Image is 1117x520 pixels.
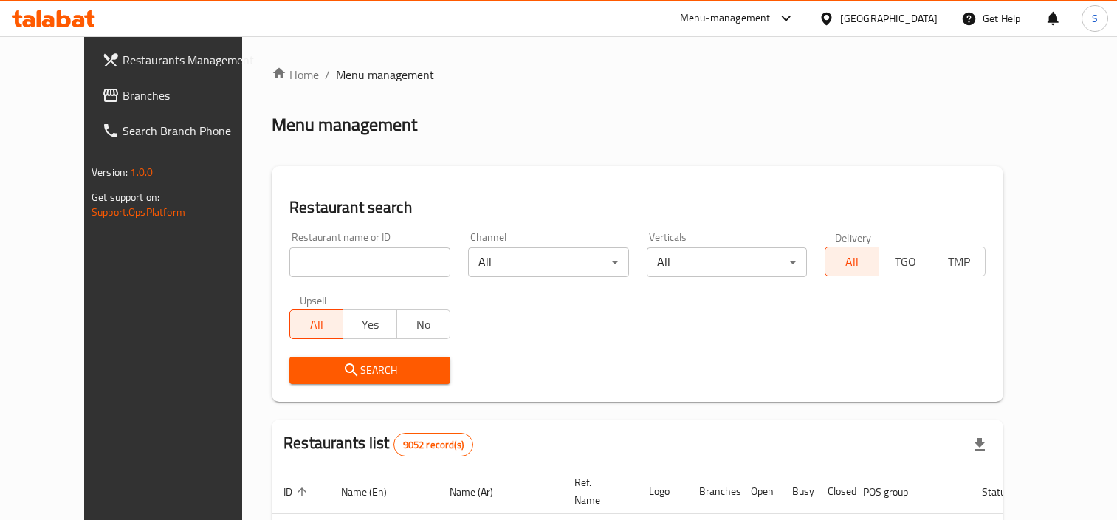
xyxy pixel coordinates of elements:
button: All [289,309,343,339]
h2: Menu management [272,113,417,137]
div: Total records count [393,433,473,456]
span: Menu management [336,66,434,83]
button: All [825,247,879,276]
li: / [325,66,330,83]
span: Ref. Name [574,473,619,509]
th: Logo [637,469,687,514]
span: TGO [885,251,927,273]
h2: Restaurants list [283,432,473,456]
th: Branches [687,469,739,514]
span: ID [283,483,312,501]
h2: Restaurant search [289,196,986,219]
nav: breadcrumb [272,66,1003,83]
div: All [647,247,808,277]
a: Restaurants Management [90,42,271,78]
button: No [396,309,450,339]
div: Export file [962,427,997,462]
span: TMP [938,251,980,273]
span: Yes [349,314,391,335]
input: Search for restaurant name or ID.. [289,247,450,277]
span: Status [982,483,1030,501]
a: Home [272,66,319,83]
span: All [296,314,337,335]
span: Branches [123,86,259,104]
button: Yes [343,309,396,339]
span: 9052 record(s) [394,438,472,452]
button: TGO [879,247,932,276]
span: No [403,314,444,335]
span: 1.0.0 [130,162,153,182]
span: All [831,251,873,273]
button: Search [289,357,450,384]
span: Name (Ar) [450,483,512,501]
label: Delivery [835,232,872,242]
button: TMP [932,247,986,276]
div: Menu-management [680,10,771,27]
a: Branches [90,78,271,113]
span: Version: [92,162,128,182]
span: Get support on: [92,188,159,207]
th: Busy [780,469,816,514]
div: All [468,247,629,277]
span: Search [301,361,439,380]
span: Name (En) [341,483,406,501]
th: Closed [816,469,851,514]
th: Open [739,469,780,514]
a: Support.OpsPlatform [92,202,185,222]
span: S [1092,10,1098,27]
span: POS group [863,483,927,501]
a: Search Branch Phone [90,113,271,148]
div: [GEOGRAPHIC_DATA] [840,10,938,27]
span: Search Branch Phone [123,122,259,140]
span: Restaurants Management [123,51,259,69]
label: Upsell [300,295,327,305]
